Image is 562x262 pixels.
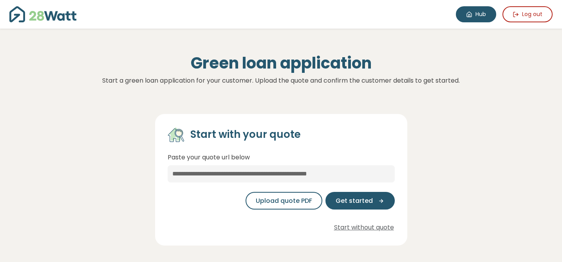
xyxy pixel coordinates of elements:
button: Upload quote PDF [246,192,322,210]
p: Paste your quote url below [168,152,395,163]
span: Upload quote PDF [256,196,312,206]
a: Hub [456,6,496,22]
button: Start without quote [333,222,395,233]
img: 28Watt [9,6,76,22]
span: Get started [336,196,373,206]
button: Log out [502,6,553,22]
p: Start a green loan application for your customer. Upload the quote and confirm the customer detai... [13,76,549,86]
button: Get started [325,192,395,210]
h1: Green loan application [13,54,549,72]
h4: Start with your quote [190,128,301,141]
